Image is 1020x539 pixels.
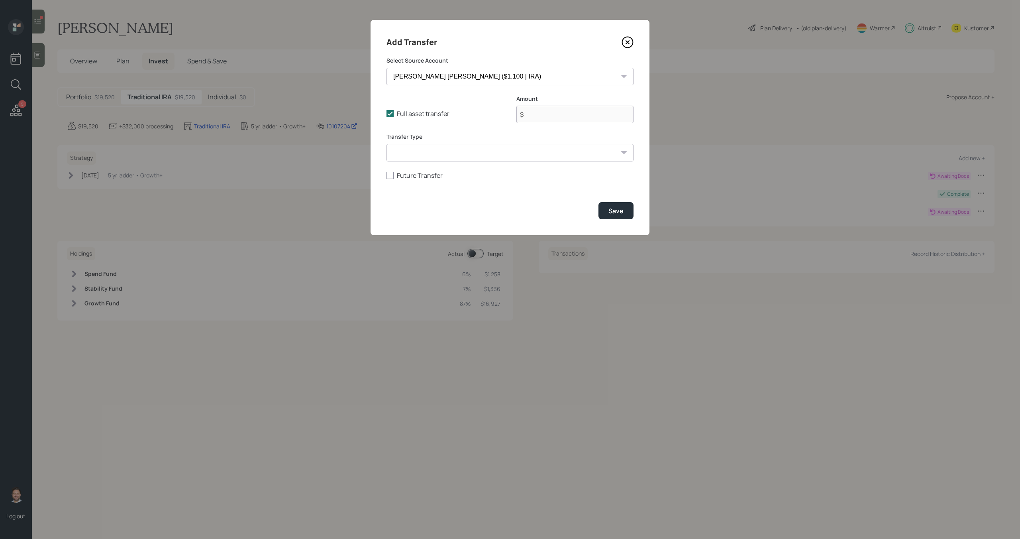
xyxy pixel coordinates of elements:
div: Save [608,207,624,215]
h4: Add Transfer [386,36,437,49]
button: Save [598,202,634,219]
label: Select Source Account [386,57,634,65]
label: Future Transfer [386,171,634,180]
label: Transfer Type [386,133,634,141]
label: Amount [516,95,634,103]
label: Full asset transfer [386,109,504,118]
